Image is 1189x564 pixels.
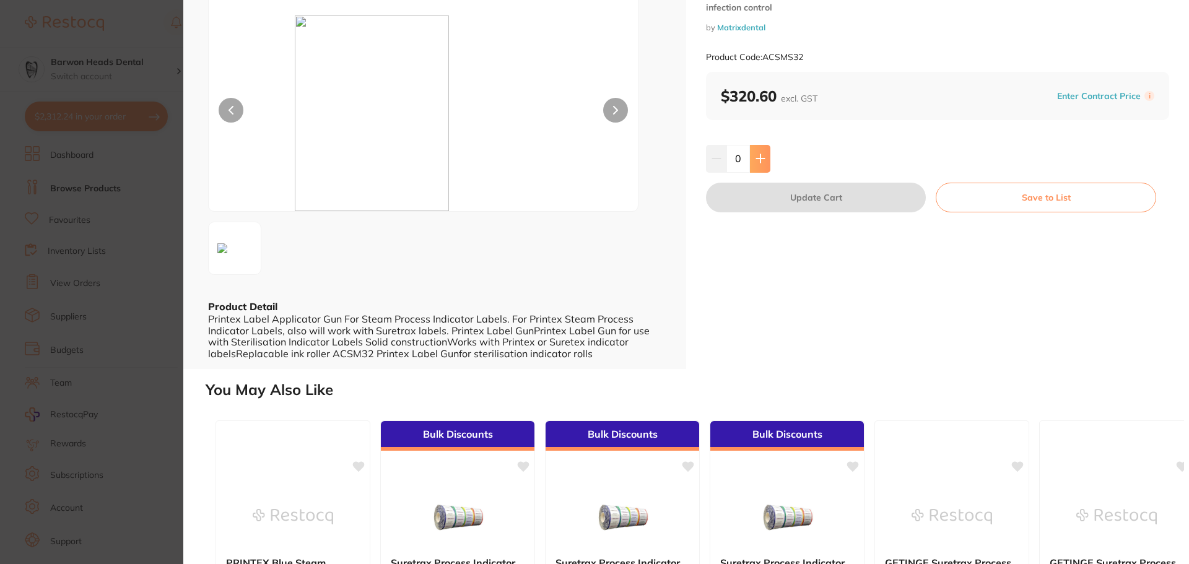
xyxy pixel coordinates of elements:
[54,27,220,69] div: Message content
[206,381,1184,399] h2: You May Also Like
[912,485,992,547] img: GETINGE Suretrax Process Indicator Labels YELLOW (5 Rolls/Box, 700 Labels/Roll)
[381,421,534,451] div: Bulk Discounts
[208,313,661,359] div: Printex Label Applicator Gun For Steam Process Indicator Labels. For Printex Steam Process Indica...
[28,30,48,50] img: Profile image for Restocq
[295,15,552,211] img: XzMwMHgzMDAuanBn
[1076,485,1157,547] img: GETINGE Suretrax Process Indicator Labels RED (5 Rolls/Box, 700 Labels/Roll)
[706,183,926,212] button: Update Cart
[706,2,1169,13] small: infection control
[546,421,699,451] div: Bulk Discounts
[717,22,765,32] a: Matrixdental
[253,485,333,547] img: PRINTEX Blue Steam Process Indicator Labels Roll (700)
[19,19,229,90] div: message notification from Restocq, 26m ago. Hi Martin, Happy Tuesday! Is there anything I can do ...
[706,52,803,63] small: Product Code: ACSMS32
[747,485,827,547] img: Suretrax Process Indicator Labels Yellow
[1053,90,1144,102] button: Enter Contract Price
[936,183,1156,212] button: Save to List
[706,23,1169,32] small: by
[710,421,864,451] div: Bulk Discounts
[1144,91,1154,101] label: i
[54,71,220,82] p: Message from Restocq, sent 26m ago
[208,300,277,313] b: Product Detail
[721,87,817,105] b: $320.60
[417,485,498,547] img: Suretrax Process Indicator Labels
[54,45,220,69] div: Happy [DATE]! Is there anything I can do for your [DATE]? 😊
[54,27,220,39] div: Hi [PERSON_NAME],
[582,485,663,547] img: Suretrax Process Indicator Labels Green
[781,93,817,104] span: excl. GST
[212,238,232,258] img: XzMwMHgzMDAuanBn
